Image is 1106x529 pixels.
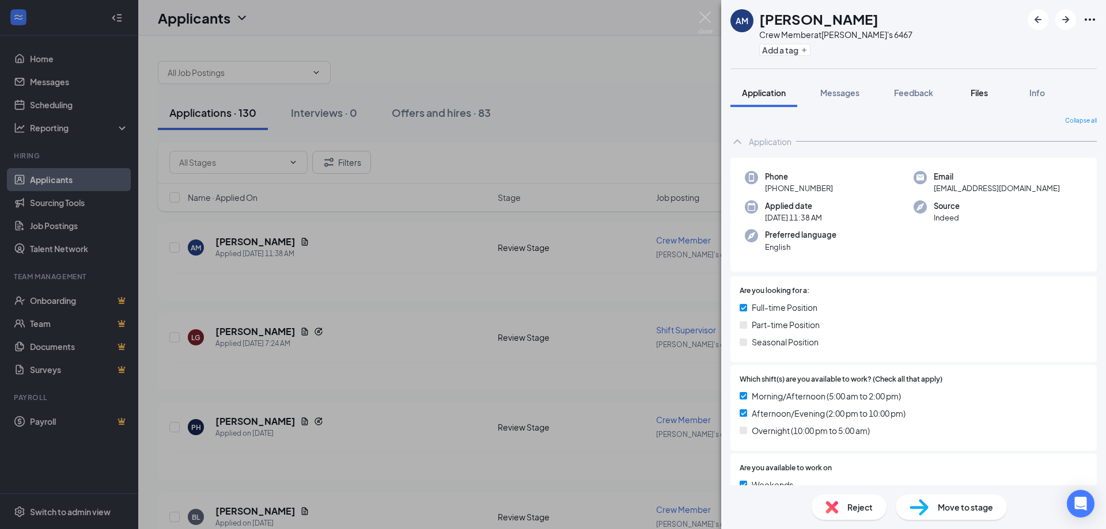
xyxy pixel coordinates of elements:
[934,212,960,223] span: Indeed
[752,336,819,348] span: Seasonal Position
[1083,13,1097,26] svg: Ellipses
[765,241,836,253] span: English
[1055,9,1076,30] button: ArrowRight
[1067,490,1094,517] div: Open Intercom Messenger
[752,407,906,420] span: Afternoon/Evening (2:00 pm to 10:00 pm)
[740,463,832,474] span: Are you available to work on
[759,29,912,40] div: Crew Member at [PERSON_NAME]'s 6467
[740,374,942,385] span: Which shift(s) are you available to work? (Check all that apply)
[740,286,809,296] span: Are you looking for a:
[749,136,791,147] div: Application
[934,200,960,212] span: Source
[765,171,833,182] span: Phone
[730,135,744,149] svg: ChevronUp
[894,87,933,98] span: Feedback
[752,424,870,437] span: Overnight (10:00 pm to 5:00 am)
[752,318,820,331] span: Part-time Position
[759,9,878,29] h1: [PERSON_NAME]
[765,212,822,223] span: [DATE] 11:38 AM
[736,15,748,26] div: AM
[847,501,873,513] span: Reject
[934,182,1060,194] span: [EMAIL_ADDRESS][DOMAIN_NAME]
[938,501,993,513] span: Move to stage
[1031,13,1045,26] svg: ArrowLeftNew
[765,182,833,194] span: [PHONE_NUMBER]
[971,87,988,98] span: Files
[1059,13,1073,26] svg: ArrowRight
[820,87,859,98] span: Messages
[801,47,808,54] svg: Plus
[1029,87,1045,98] span: Info
[759,44,810,56] button: PlusAdd a tag
[752,390,901,402] span: Morning/Afternoon (5:00 am to 2:00 pm)
[752,478,793,491] span: Weekends
[765,200,822,212] span: Applied date
[742,87,786,98] span: Application
[1028,9,1048,30] button: ArrowLeftNew
[934,171,1060,182] span: Email
[765,229,836,241] span: Preferred language
[752,301,817,314] span: Full-time Position
[1065,116,1097,125] span: Collapse all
